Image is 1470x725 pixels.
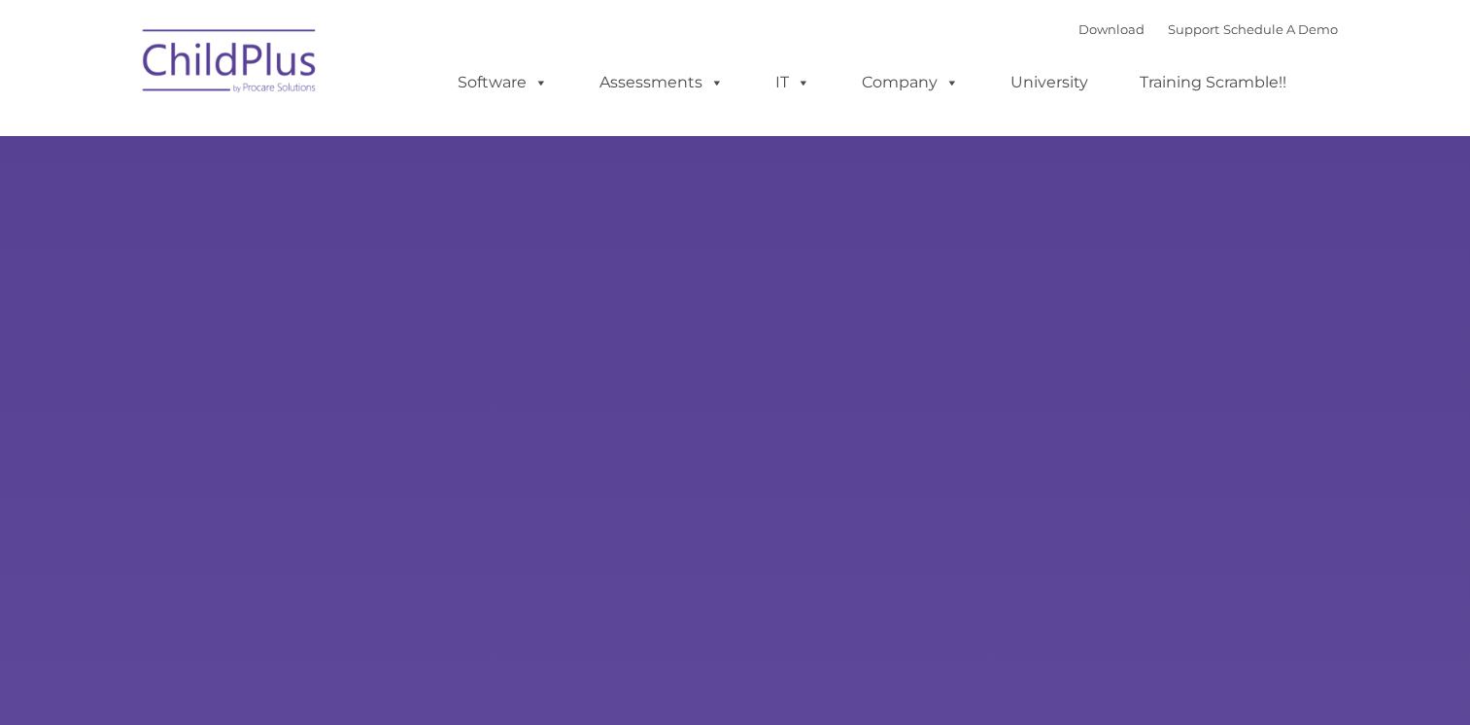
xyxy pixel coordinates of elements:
a: Support [1168,21,1219,37]
a: Schedule A Demo [1223,21,1338,37]
font: | [1078,21,1338,37]
img: ChildPlus by Procare Solutions [133,16,327,113]
a: Training Scramble!! [1120,63,1306,102]
a: University [991,63,1108,102]
a: Assessments [580,63,743,102]
a: IT [756,63,830,102]
a: Company [842,63,978,102]
a: Download [1078,21,1145,37]
a: Software [438,63,567,102]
